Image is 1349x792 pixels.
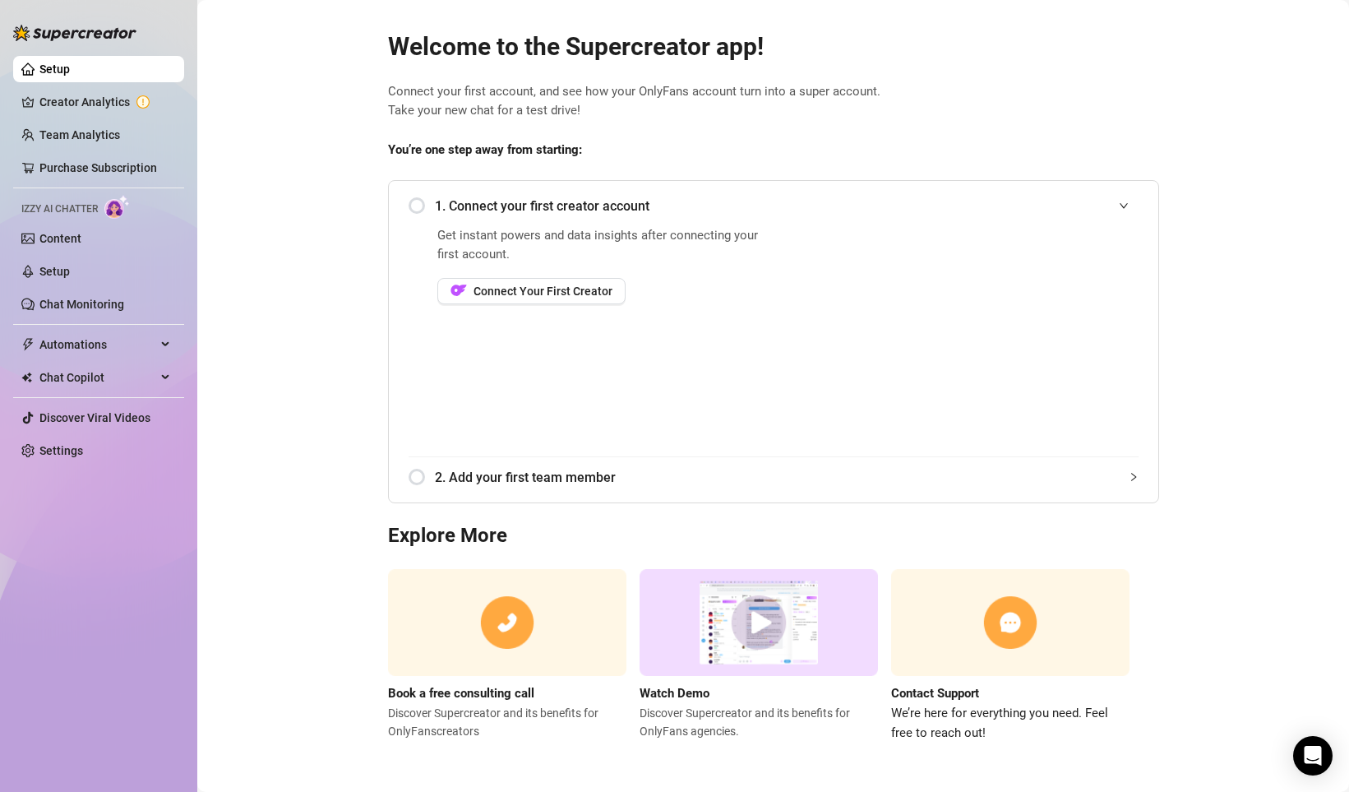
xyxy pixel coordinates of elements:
span: Chat Copilot [39,364,156,391]
span: expanded [1119,201,1129,211]
a: Purchase Subscription [39,161,157,174]
span: Get instant powers and data insights after connecting your first account. [437,226,769,265]
img: contact support [891,569,1130,677]
a: Content [39,232,81,245]
strong: Contact Support [891,686,979,701]
button: OFConnect Your First Creator [437,278,626,304]
span: Automations [39,331,156,358]
strong: You’re one step away from starting: [388,142,582,157]
h2: Welcome to the Supercreator app! [388,31,1159,63]
a: Watch DemoDiscover Supercreator and its benefits for OnlyFans agencies. [640,569,878,743]
span: collapsed [1129,472,1139,482]
span: 1. Connect your first creator account [435,196,1139,216]
img: supercreator demo [640,569,878,677]
a: OFConnect Your First Creator [437,278,769,304]
div: Open Intercom Messenger [1293,736,1333,776]
img: logo-BBDzfeDw.svg [13,25,136,41]
div: 1. Connect your first creator account [409,186,1139,226]
span: Discover Supercreator and its benefits for OnlyFans creators [388,704,626,740]
span: Connect Your First Creator [474,285,612,298]
strong: Watch Demo [640,686,709,701]
img: OF [450,282,467,299]
span: We’re here for everything you need. Feel free to reach out! [891,704,1130,743]
h3: Explore More [388,523,1159,549]
img: consulting call [388,569,626,677]
a: Book a free consulting callDiscover Supercreator and its benefits for OnlyFanscreators [388,569,626,743]
a: Settings [39,444,83,457]
a: Discover Viral Videos [39,411,150,424]
a: Chat Monitoring [39,298,124,311]
a: Creator Analytics exclamation-circle [39,89,171,115]
img: AI Chatter [104,195,130,219]
div: 2. Add your first team member [409,457,1139,498]
a: Setup [39,265,70,278]
span: 2. Add your first team member [435,467,1139,488]
iframe: Add Creators [810,226,1139,437]
span: thunderbolt [21,338,35,351]
a: Team Analytics [39,128,120,141]
img: Chat Copilot [21,372,32,383]
span: Izzy AI Chatter [21,201,98,217]
strong: Book a free consulting call [388,686,534,701]
span: Connect your first account, and see how your OnlyFans account turn into a super account. Take you... [388,82,1159,121]
a: Setup [39,63,70,76]
span: Discover Supercreator and its benefits for OnlyFans agencies. [640,704,878,740]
